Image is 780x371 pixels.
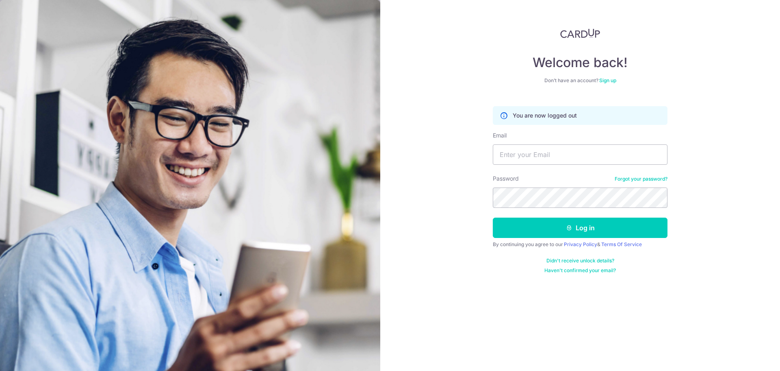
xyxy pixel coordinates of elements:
a: Sign up [599,77,616,83]
div: By continuing you agree to our & [493,241,667,248]
a: Forgot your password? [615,176,667,182]
img: CardUp Logo [560,28,600,38]
label: Email [493,131,507,140]
p: You are now logged out [513,111,577,120]
a: Privacy Policy [564,241,597,247]
button: Log in [493,218,667,238]
div: Don’t have an account? [493,77,667,84]
a: Haven't confirmed your email? [544,267,616,274]
a: Terms Of Service [601,241,642,247]
a: Didn't receive unlock details? [546,258,614,264]
input: Enter your Email [493,144,667,165]
label: Password [493,175,519,183]
h4: Welcome back! [493,55,667,71]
